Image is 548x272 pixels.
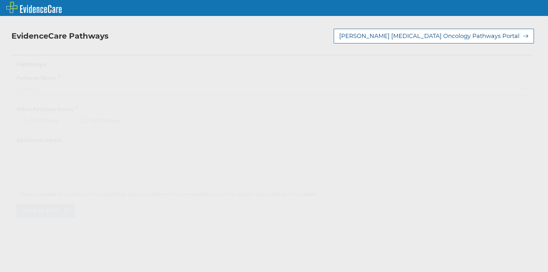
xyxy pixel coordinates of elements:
[334,29,534,43] button: [PERSON_NAME] [MEDICAL_DATA] Oncology Pathways Portal
[22,207,59,215] span: Send to EHR
[82,117,121,124] label: Off Pathway
[19,191,316,198] span: I have reviewed the selected clinical pathway and my treatment recommendations for this patient a...
[339,32,520,40] span: [PERSON_NAME] [MEDICAL_DATA] Oncology Pathways Portal
[17,137,529,144] label: Additional Details
[17,204,75,218] button: Send to EHR
[17,74,529,81] label: Pathway Name
[17,105,270,113] h2: Select Pathway Status
[20,86,38,93] div: Select...
[20,117,58,124] label: On Pathway
[11,31,109,41] h2: EvidenceCare Pathways
[6,2,62,13] img: EvidenceCare
[17,61,529,68] h2: Pathways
